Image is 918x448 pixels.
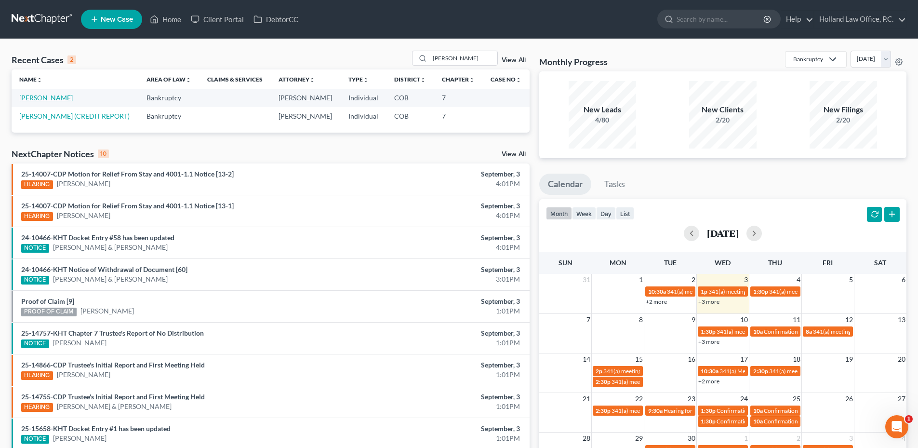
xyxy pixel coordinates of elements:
a: View All [502,151,526,158]
span: 341(a) meeting for [PERSON_NAME] [813,328,906,335]
span: Sat [874,258,886,267]
i: unfold_more [186,77,191,83]
i: unfold_more [363,77,369,83]
span: 2:30p [753,367,768,375]
span: 2p [596,367,602,375]
a: 25-14757-KHT Chapter 7 Trustee's Report of No Distribution [21,329,204,337]
td: Individual [341,107,386,125]
a: 25-14007-CDP Motion for Relief From Stay and 4001-1.1 Notice [13-1] [21,202,234,210]
span: 19 [844,353,854,365]
span: 9:30a [648,407,663,414]
a: 24-10466-KHT Notice of Withdrawal of Document [60] [21,265,187,273]
span: 1 [743,433,749,444]
div: September, 3 [360,424,520,434]
span: 6 [901,274,906,285]
div: 4:01PM [360,243,520,252]
div: New Clients [689,104,757,115]
span: 26 [844,393,854,405]
span: 2 [796,433,801,444]
a: [PERSON_NAME] [57,179,110,189]
i: unfold_more [516,77,521,83]
div: 2/20 [810,115,877,125]
span: 341(a) meeting for [PERSON_NAME] [612,407,705,414]
div: New Filings [810,104,877,115]
a: 25-15658-KHT Docket Entry #1 has been updated [21,424,171,433]
th: Claims & Services [200,69,271,89]
span: 341(a) meeting for [PERSON_NAME] & [PERSON_NAME] [603,367,747,375]
div: HEARING [21,371,53,380]
span: 10a [753,407,763,414]
i: unfold_more [309,77,315,83]
span: 341(a) meeting for [MEDICAL_DATA][PERSON_NAME] [612,378,751,385]
span: 341(a) Meeting for [PERSON_NAME] [719,367,813,375]
div: 3:01PM [360,274,520,284]
div: HEARING [21,180,53,189]
span: 17 [739,353,749,365]
a: Typeunfold_more [348,76,369,83]
span: 20 [897,353,906,365]
div: September, 3 [360,328,520,338]
span: 30 [687,433,696,444]
button: day [596,207,616,220]
span: Wed [715,258,731,267]
span: 28 [582,433,591,444]
span: 23 [687,393,696,405]
span: Mon [610,258,626,267]
span: 29 [634,433,644,444]
span: Thu [768,258,782,267]
a: Holland Law Office, P.C. [814,11,906,28]
span: 11 [792,314,801,326]
span: 24 [739,393,749,405]
a: 24-10466-KHT Docket Entry #58 has been updated [21,233,174,242]
i: unfold_more [420,77,426,83]
span: 1 [905,415,913,423]
span: 16 [687,353,696,365]
div: HEARING [21,403,53,412]
td: [PERSON_NAME] [271,89,340,107]
div: 4:01PM [360,211,520,220]
div: 1:01PM [360,434,520,443]
a: 25-14007-CDP Motion for Relief From Stay and 4001-1.1 Notice [13-2] [21,170,234,178]
a: [PERSON_NAME] & [PERSON_NAME] [53,274,168,284]
span: 1p [701,288,707,295]
div: 1:01PM [360,402,520,411]
span: Sun [559,258,572,267]
div: 4:01PM [360,179,520,189]
span: Fri [823,258,833,267]
td: Bankruptcy [139,89,200,107]
div: NOTICE [21,435,49,444]
span: 1:30p [701,328,716,335]
a: Case Nounfold_more [491,76,521,83]
a: [PERSON_NAME] [53,338,106,348]
a: Client Portal [186,11,249,28]
a: +2 more [698,378,719,385]
span: 7 [585,314,591,326]
span: 2:30p [596,407,611,414]
button: week [572,207,596,220]
span: 27 [897,393,906,405]
a: [PERSON_NAME] [80,306,134,316]
a: 25-14755-CDP Trustee's Initial Report and First Meeting Held [21,393,205,401]
a: [PERSON_NAME] [53,434,106,443]
td: COB [386,89,434,107]
span: 341(a) meeting for [PERSON_NAME] & [PERSON_NAME] [667,288,811,295]
div: 10 [98,149,109,158]
div: 1:01PM [360,338,520,348]
span: 1:30p [753,288,768,295]
span: Hearing for [PERSON_NAME] [664,407,739,414]
a: Home [145,11,186,28]
span: 13 [897,314,906,326]
div: September, 3 [360,201,520,211]
span: 5 [848,274,854,285]
a: [PERSON_NAME] [57,370,110,380]
a: +2 more [646,298,667,305]
a: +3 more [698,298,719,305]
span: 341(a) meeting for [PERSON_NAME] [717,328,810,335]
span: 3 [848,433,854,444]
span: 10a [753,418,763,425]
span: 8 [638,314,644,326]
i: unfold_more [37,77,42,83]
span: 1 [638,274,644,285]
iframe: Intercom live chat [885,415,908,438]
div: 1:01PM [360,370,520,380]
